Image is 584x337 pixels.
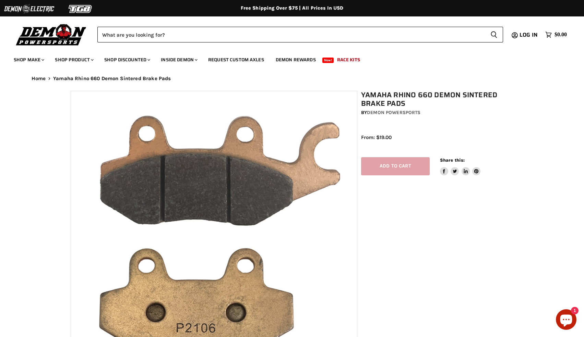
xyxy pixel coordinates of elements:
[485,27,503,42] button: Search
[3,2,55,15] img: Demon Electric Logo 2
[554,309,579,332] inbox-online-store-chat: Shopify online store chat
[440,157,481,175] aside: Share this:
[9,50,565,67] ul: Main menu
[361,109,517,116] div: by
[55,2,106,15] img: TGB Logo 2
[156,53,202,67] a: Inside Demon
[520,30,538,39] span: Log in
[542,30,570,40] a: $0.00
[53,76,171,82] span: Yamaha Rhino 660 Demon Sintered Brake Pads
[555,32,567,38] span: $0.00
[99,53,154,67] a: Shop Discounted
[32,76,46,82] a: Home
[322,58,334,63] span: New!
[18,76,567,82] nav: Breadcrumbs
[203,53,269,67] a: Request Custom Axles
[97,27,503,42] form: Product
[332,53,365,67] a: Race Kits
[9,53,48,67] a: Shop Make
[50,53,98,67] a: Shop Product
[367,110,420,115] a: Demon Powersports
[271,53,321,67] a: Demon Rewards
[361,134,392,140] span: From: $19.00
[516,32,542,38] a: Log in
[14,22,89,47] img: Demon Powersports
[361,91,517,108] h1: Yamaha Rhino 660 Demon Sintered Brake Pads
[18,5,567,11] div: Free Shipping Over $75 | All Prices In USD
[440,158,465,163] span: Share this:
[97,27,485,42] input: Search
